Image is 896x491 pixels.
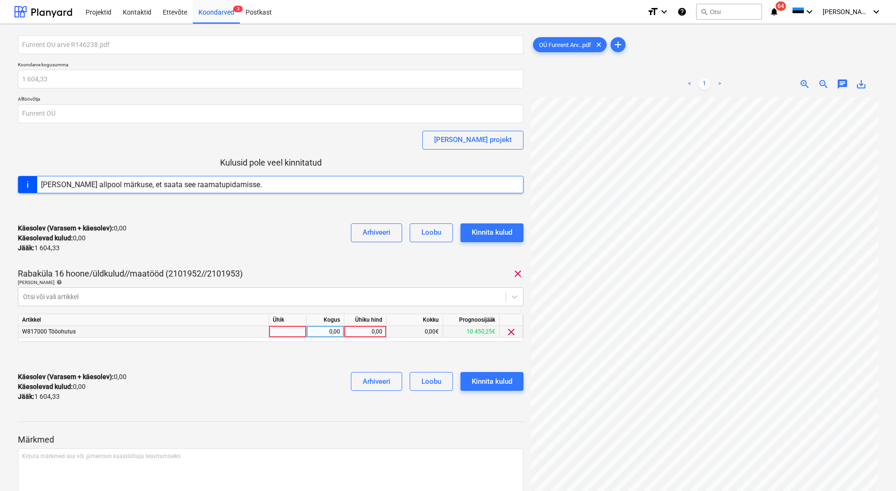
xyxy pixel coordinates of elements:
div: Arhiveeri [363,226,390,238]
div: Loobu [421,226,441,238]
p: 0,00 [18,382,86,392]
i: notifications [769,6,779,17]
div: Prognoosijääk [443,314,500,326]
div: Artikkel [18,314,269,326]
strong: Käesolev (Varasem + käesolev) : [18,224,114,232]
div: OÜ Funrent Arv...pdf [533,37,607,52]
button: Otsi [696,4,762,20]
div: 10 450,25€ [443,326,500,338]
a: Previous page [684,79,695,90]
div: Ühik [269,314,307,326]
span: 64 [776,1,786,11]
span: chat [837,79,848,90]
p: 1 604,33 [18,243,60,253]
button: Loobu [410,372,453,391]
span: save_alt [856,79,867,90]
div: 0,00 [310,326,340,338]
div: [PERSON_NAME] allpool märkuse, et saata see raamatupidamisse. [41,180,262,189]
button: [PERSON_NAME] projekt [422,131,523,150]
span: add [612,39,624,50]
p: Kulusid pole veel kinnitatud [18,157,523,168]
span: search [700,8,708,16]
i: keyboard_arrow_down [658,6,670,17]
button: Kinnita kulud [460,223,523,242]
i: format_size [647,6,658,17]
span: OÜ Funrent Arv...pdf [533,41,597,48]
span: help [55,279,62,285]
i: keyboard_arrow_down [871,6,882,17]
p: Koondarve kogusumma [18,62,523,70]
p: 0,00 [18,372,127,382]
span: clear [593,39,604,50]
div: [PERSON_NAME] projekt [434,134,512,146]
p: 0,00 [18,233,86,243]
button: Arhiveeri [351,372,402,391]
div: 0,00€ [387,326,443,338]
div: Loobu [421,375,441,388]
p: Rabaküla 16 hoone/üldkulud//maatööd (2101952//2101953) [18,268,243,279]
input: Koondarve nimi [18,35,523,54]
span: W817000 Tööohutus [22,328,76,335]
div: Ühiku hind [344,314,387,326]
strong: Käesolevad kulud : [18,234,73,242]
div: 0,00 [348,326,382,338]
div: Kinnita kulud [472,226,512,238]
input: Alltöövõtja [18,104,523,123]
p: Märkmed [18,434,523,445]
strong: Käesolevad kulud : [18,383,73,390]
p: Alltöövõtja [18,96,523,104]
span: zoom_out [818,79,829,90]
input: Koondarve kogusumma [18,70,523,88]
a: Page 1 is your current page [699,79,710,90]
strong: Jääk : [18,244,34,252]
div: Kogus [307,314,344,326]
a: Next page [714,79,725,90]
button: Arhiveeri [351,223,402,242]
button: Loobu [410,223,453,242]
i: Abikeskus [677,6,687,17]
button: Kinnita kulud [460,372,523,391]
div: Arhiveeri [363,375,390,388]
strong: Käesolev (Varasem + käesolev) : [18,373,114,380]
i: keyboard_arrow_down [804,6,815,17]
p: 0,00 [18,223,127,233]
strong: Jääk : [18,393,34,400]
p: 1 604,33 [18,392,60,402]
div: Kinnita kulud [472,375,512,388]
div: [PERSON_NAME] [18,279,523,285]
span: clear [512,268,523,279]
span: 3 [233,6,243,12]
div: Kokku [387,314,443,326]
span: [PERSON_NAME] [823,8,870,16]
span: clear [506,326,517,338]
span: zoom_in [799,79,810,90]
iframe: Chat Widget [849,446,896,491]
